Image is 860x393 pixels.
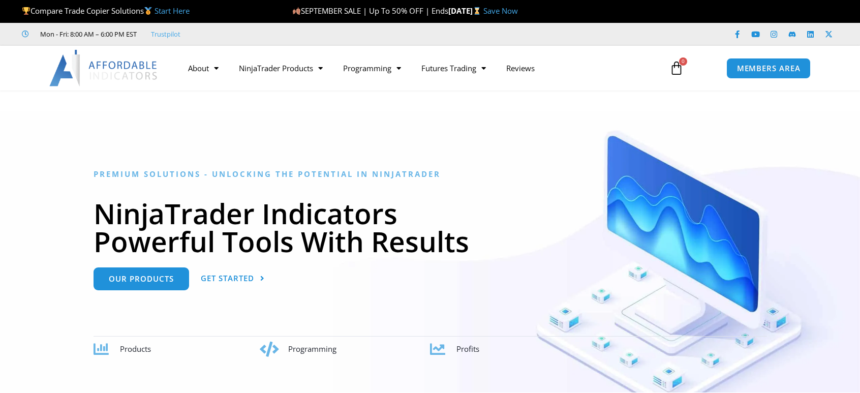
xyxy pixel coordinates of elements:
strong: [DATE] [448,6,483,16]
span: SEPTEMBER SALE | Up To 50% OFF | Ends [292,6,448,16]
span: MEMBERS AREA [737,65,801,72]
a: MEMBERS AREA [726,58,811,79]
a: Trustpilot [151,28,180,40]
span: 0 [679,57,687,66]
a: About [178,56,229,80]
a: Save Now [483,6,518,16]
a: Start Here [155,6,190,16]
span: Compare Trade Copier Solutions [22,6,190,16]
a: 0 [654,53,699,83]
a: Get Started [201,267,265,290]
span: Our Products [109,275,174,283]
img: LogoAI | Affordable Indicators – NinjaTrader [49,50,159,86]
img: ⌛ [473,7,481,15]
a: Futures Trading [411,56,496,80]
img: 🍂 [293,7,300,15]
span: Profits [456,344,479,354]
a: Our Products [94,267,189,290]
img: 🏆 [22,7,30,15]
span: Mon - Fri: 8:00 AM – 6:00 PM EST [38,28,137,40]
a: Reviews [496,56,545,80]
span: Products [120,344,151,354]
a: Programming [333,56,411,80]
img: 🥇 [144,7,152,15]
nav: Menu [178,56,658,80]
span: Get Started [201,275,254,282]
h6: Premium Solutions - Unlocking the Potential in NinjaTrader [94,169,767,179]
a: NinjaTrader Products [229,56,333,80]
span: Programming [288,344,336,354]
h1: NinjaTrader Indicators Powerful Tools With Results [94,199,767,255]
